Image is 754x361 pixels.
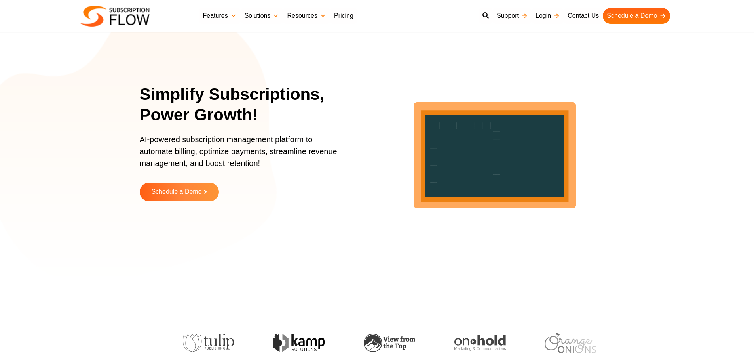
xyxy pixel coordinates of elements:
img: orange-onions [545,333,596,353]
img: onhold-marketing [454,335,506,351]
a: Pricing [330,8,357,24]
h1: Simplify Subscriptions, Power Growth! [140,84,355,126]
a: Features [199,8,241,24]
a: Contact Us [564,8,603,24]
img: kamp-solution [273,334,325,352]
a: Solutions [241,8,283,24]
span: Schedule a Demo [151,189,201,195]
p: AI-powered subscription management platform to automate billing, optimize payments, streamline re... [140,134,346,177]
a: Schedule a Demo [140,183,219,201]
img: view-from-the-top [364,334,415,352]
a: Support [493,8,532,24]
img: tulip-publishing [183,334,234,353]
a: Login [532,8,564,24]
img: Subscriptionflow [80,6,150,27]
a: Schedule a Demo [603,8,670,24]
a: Resources [283,8,330,24]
